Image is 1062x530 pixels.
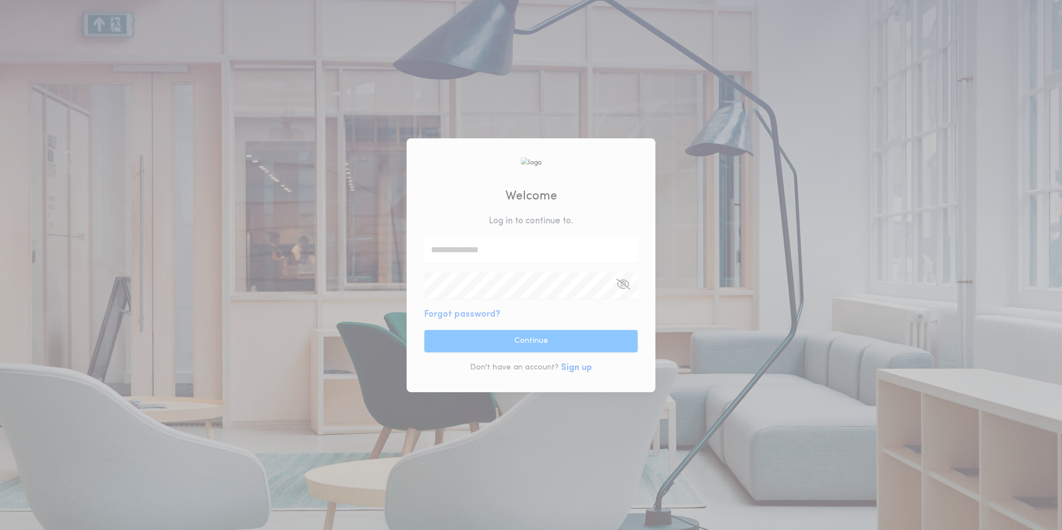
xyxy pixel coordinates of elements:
p: Don't have an account? [470,362,559,373]
h2: Welcome [505,187,557,206]
button: Continue [424,330,638,352]
button: Sign up [561,361,592,374]
img: logo [520,157,542,168]
button: Forgot password? [424,308,500,321]
p: Log in to continue to . [489,214,573,228]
